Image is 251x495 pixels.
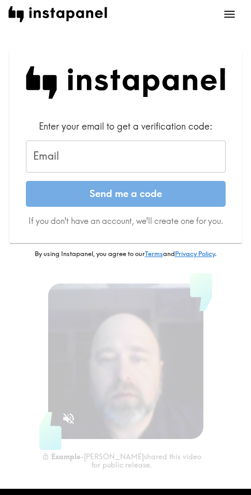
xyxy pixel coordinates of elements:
[145,249,163,258] a: Terms
[9,249,242,259] p: By using Instapanel, you agree to our and .
[51,451,80,461] b: Example
[26,120,226,133] div: Enter your email to get a verification code:
[26,181,226,207] button: Send me a code
[40,451,203,470] div: - [PERSON_NAME] shared this video for public release.
[26,66,226,99] img: Instapanel
[216,1,243,27] button: open menu
[8,6,107,22] img: instapanel
[175,249,215,258] a: Privacy Policy
[57,407,80,430] button: Sound is off
[26,215,226,227] p: If you don't have an account, we'll create one for you.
